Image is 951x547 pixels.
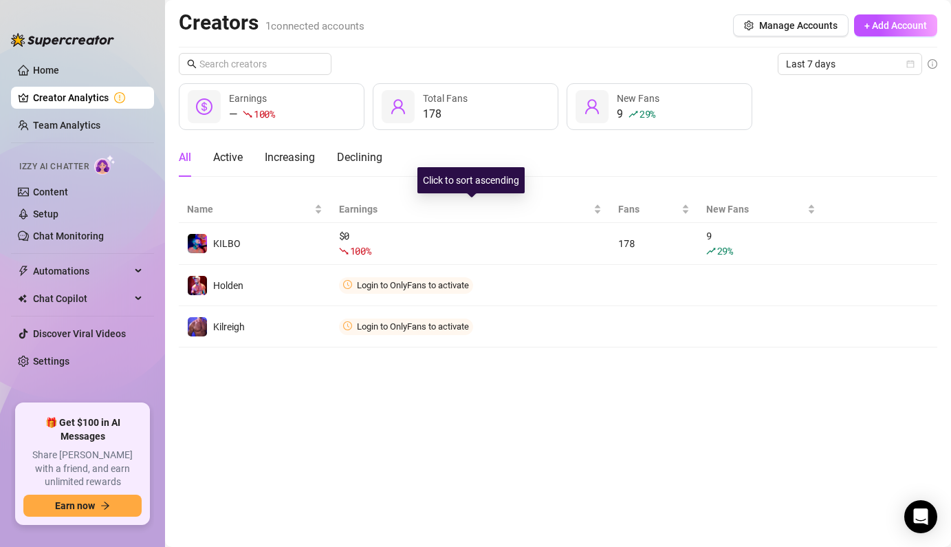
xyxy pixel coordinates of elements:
[759,20,838,31] span: Manage Accounts
[213,321,245,332] span: Kilreigh
[254,107,275,120] span: 100 %
[33,208,58,219] a: Setup
[339,228,602,259] div: $ 0
[717,244,733,257] span: 29 %
[55,500,95,511] span: Earn now
[744,21,754,30] span: setting
[213,280,243,291] span: Holden
[18,266,29,277] span: thunderbolt
[229,93,267,104] span: Earnings
[33,356,69,367] a: Settings
[187,202,311,217] span: Name
[265,149,315,166] div: Increasing
[33,230,104,242] a: Chat Monitoring
[33,288,131,310] span: Chat Copilot
[706,228,816,259] div: 9
[357,321,469,332] span: Login to OnlyFans to activate
[229,106,275,122] div: —
[213,238,241,249] span: KILBO
[343,280,352,289] span: clock-circle
[196,98,212,115] span: dollar-circle
[906,60,915,68] span: calendar
[706,202,805,217] span: New Fans
[423,106,468,122] div: 178
[179,10,364,36] h2: Creators
[610,196,697,223] th: Fans
[187,59,197,69] span: search
[11,33,114,47] img: logo-BBDzfeDw.svg
[33,186,68,197] a: Content
[640,107,655,120] span: 29 %
[339,202,591,217] span: Earnings
[33,65,59,76] a: Home
[904,500,937,533] div: Open Intercom Messenger
[265,20,364,32] span: 1 connected accounts
[33,87,143,109] a: Creator Analytics exclamation-circle
[199,56,312,72] input: Search creators
[618,202,678,217] span: Fans
[179,196,331,223] th: Name
[343,321,352,330] span: clock-circle
[786,54,914,74] span: Last 7 days
[33,328,126,339] a: Discover Viral Videos
[188,276,207,295] img: Holden
[618,236,689,251] div: 178
[18,294,27,303] img: Chat Copilot
[617,93,659,104] span: New Fans
[733,14,849,36] button: Manage Accounts
[350,244,371,257] span: 100 %
[331,196,611,223] th: Earnings
[617,106,659,122] div: 9
[94,155,116,175] img: AI Chatter
[19,160,89,173] span: Izzy AI Chatter
[390,98,406,115] span: user
[23,449,142,489] span: Share [PERSON_NAME] with a friend, and earn unlimited rewards
[584,98,600,115] span: user
[213,149,243,166] div: Active
[339,246,349,256] span: fall
[33,260,131,282] span: Automations
[179,149,191,166] div: All
[357,280,469,290] span: Login to OnlyFans to activate
[33,120,100,131] a: Team Analytics
[188,234,207,253] img: KILBO
[337,149,382,166] div: Declining
[188,317,207,336] img: Kilreigh
[628,109,638,119] span: rise
[698,196,824,223] th: New Fans
[417,167,525,193] div: Click to sort ascending
[100,501,110,511] span: arrow-right
[706,246,716,256] span: rise
[928,59,937,69] span: info-circle
[854,14,937,36] button: + Add Account
[243,109,252,119] span: fall
[864,20,927,31] span: + Add Account
[23,495,142,517] button: Earn nowarrow-right
[423,93,468,104] span: Total Fans
[23,416,142,443] span: 🎁 Get $100 in AI Messages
